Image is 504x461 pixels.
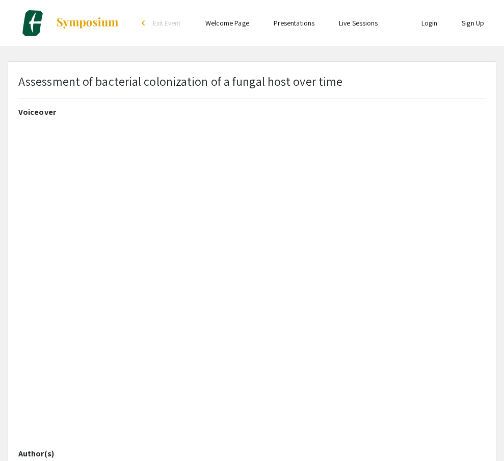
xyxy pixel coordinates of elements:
[18,107,486,117] h2: Voiceover
[20,10,45,36] img: 2024 Honors Research Symposium
[339,18,378,28] a: Live Sessions
[153,18,181,28] span: Exit Event
[462,18,484,28] a: Sign Up
[18,72,342,90] p: Assessment of bacterial colonization of a fungal host over time
[56,17,119,29] img: Symposium by ForagerOne
[421,18,438,28] a: Login
[205,18,249,28] a: Welcome Page
[274,18,314,28] a: Presentations
[18,449,486,458] h2: Author(s)
[8,415,43,453] iframe: Chat
[142,20,148,26] div: arrow_back_ios
[8,10,119,36] a: 2024 Honors Research Symposium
